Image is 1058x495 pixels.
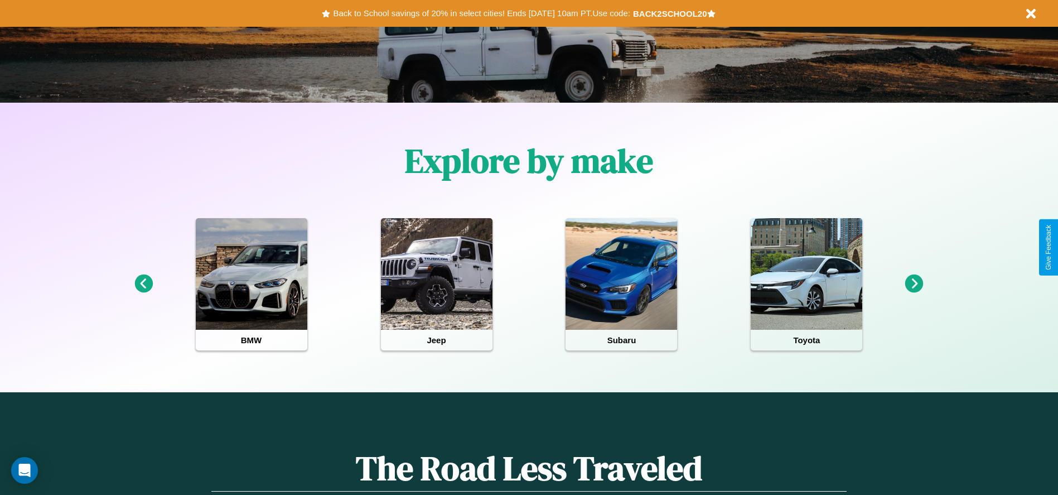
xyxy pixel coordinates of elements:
[196,330,307,350] h4: BMW
[751,330,862,350] h4: Toyota
[11,457,38,484] div: Open Intercom Messenger
[211,445,846,492] h1: The Road Less Traveled
[330,6,632,21] button: Back to School savings of 20% in select cities! Ends [DATE] 10am PT.Use code:
[633,9,707,18] b: BACK2SCHOOL20
[405,138,653,184] h1: Explore by make
[381,330,492,350] h4: Jeep
[566,330,677,350] h4: Subaru
[1045,225,1052,270] div: Give Feedback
